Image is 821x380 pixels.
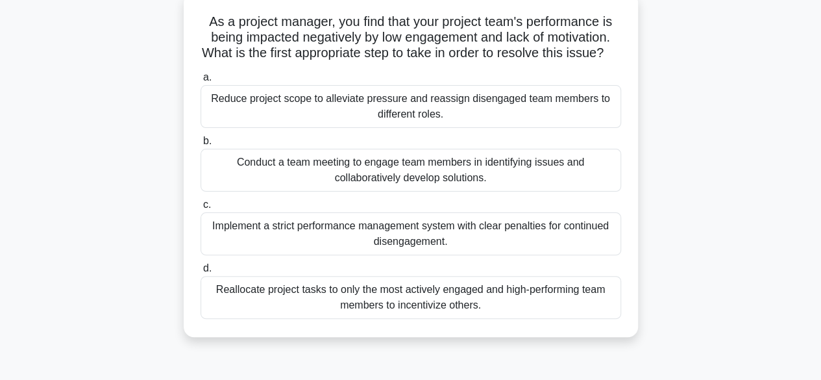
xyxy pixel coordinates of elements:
div: Implement a strict performance management system with clear penalties for continued disengagement. [201,212,621,255]
span: a. [203,71,212,82]
div: Conduct a team meeting to engage team members in identifying issues and collaboratively develop s... [201,149,621,192]
div: Reallocate project tasks to only the most actively engaged and high-performing team members to in... [201,276,621,319]
span: c. [203,199,211,210]
span: d. [203,262,212,273]
div: Reduce project scope to alleviate pressure and reassign disengaged team members to different roles. [201,85,621,128]
h5: As a project manager, you find that your project team's performance is being impacted negatively ... [199,14,622,62]
span: b. [203,135,212,146]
